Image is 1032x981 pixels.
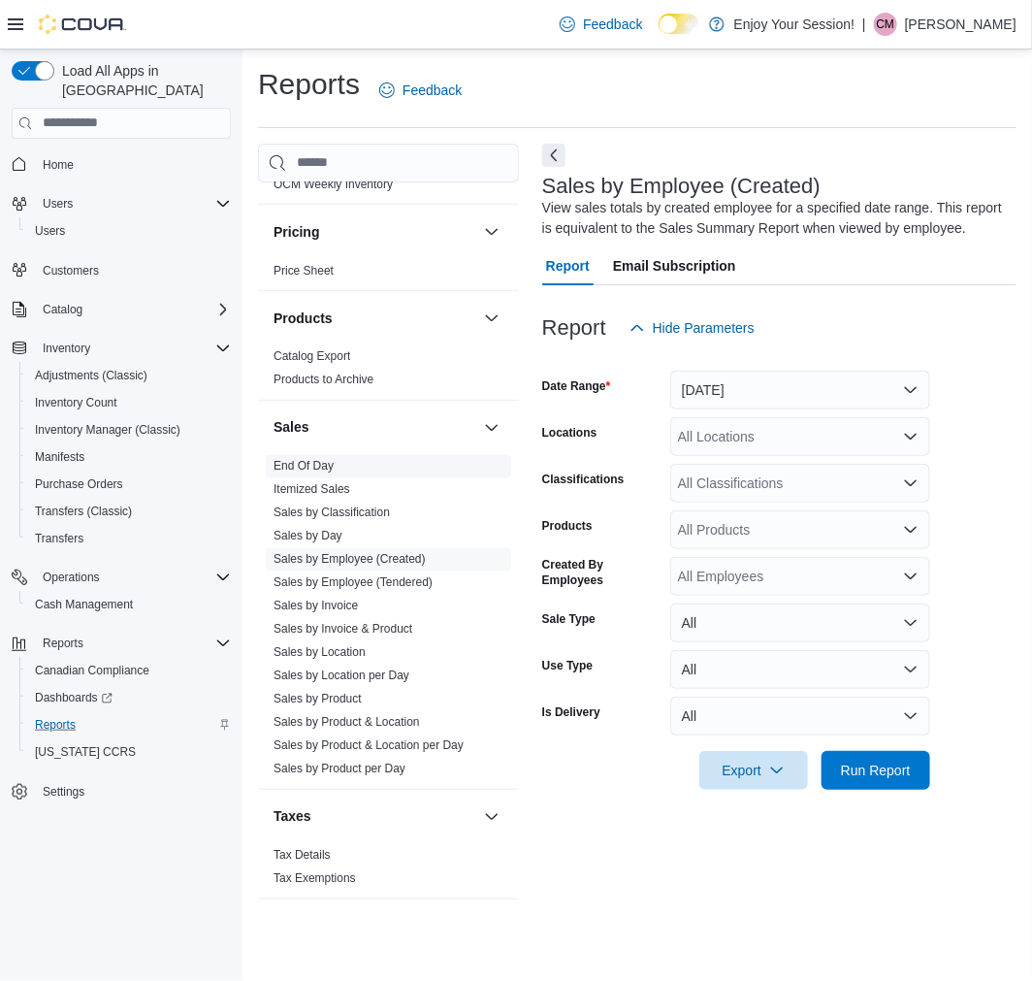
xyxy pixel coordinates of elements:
[35,476,123,492] span: Purchase Orders
[43,636,83,651] span: Reports
[43,157,74,173] span: Home
[27,418,231,441] span: Inventory Manager (Classic)
[35,298,231,321] span: Catalog
[35,744,136,760] span: [US_STATE] CCRS
[27,219,73,243] a: Users
[542,175,821,198] h3: Sales by Employee (Created)
[4,777,239,805] button: Settings
[274,807,311,827] h3: Taxes
[822,751,930,790] button: Run Report
[35,153,81,177] a: Home
[622,309,762,347] button: Hide Parameters
[274,309,476,328] button: Products
[43,196,73,212] span: Users
[19,591,239,618] button: Cash Management
[54,61,231,100] span: Load All Apps in [GEOGRAPHIC_DATA]
[19,738,239,766] button: [US_STATE] CCRS
[12,143,231,857] nav: Complex example
[27,686,231,709] span: Dashboards
[274,645,366,661] span: Sales by Location
[274,763,405,776] a: Sales by Product per Day
[39,15,126,34] img: Cova
[274,418,309,438] h3: Sales
[35,337,231,360] span: Inventory
[480,220,503,244] button: Pricing
[27,713,231,736] span: Reports
[480,805,503,829] button: Taxes
[35,780,92,803] a: Settings
[274,600,358,613] a: Sales by Invoice
[862,13,866,36] p: |
[274,263,334,278] span: Price Sheet
[19,657,239,684] button: Canadian Compliance
[27,500,231,523] span: Transfers (Classic)
[274,848,331,864] span: Tax Details
[19,471,239,498] button: Purchase Orders
[258,455,519,789] div: Sales
[274,670,409,683] a: Sales by Location per Day
[274,849,331,863] a: Tax Details
[35,566,231,589] span: Operations
[371,71,469,110] a: Feedback
[19,416,239,443] button: Inventory Manager (Classic)
[274,738,464,754] span: Sales by Product & Location per Day
[274,222,476,242] button: Pricing
[274,309,333,328] h3: Products
[35,337,98,360] button: Inventory
[542,611,596,627] label: Sale Type
[274,623,412,637] a: Sales by Invoice & Product
[274,507,390,520] a: Sales by Classification
[27,391,231,414] span: Inventory Count
[274,483,350,497] a: Itemized Sales
[35,779,231,803] span: Settings
[35,368,147,383] span: Adjustments (Classic)
[480,307,503,330] button: Products
[274,529,342,544] span: Sales by Day
[274,739,464,753] a: Sales by Product & Location per Day
[27,391,125,414] a: Inventory Count
[27,740,144,764] a: [US_STATE] CCRS
[258,844,519,899] div: Taxes
[659,34,660,35] span: Dark Mode
[43,784,84,800] span: Settings
[4,296,239,323] button: Catalog
[274,349,350,365] span: Catalog Export
[258,173,519,204] div: OCM
[27,364,231,387] span: Adjustments (Classic)
[670,604,930,642] button: All
[542,316,606,340] h3: Report
[27,740,231,764] span: Washington CCRS
[274,807,476,827] button: Taxes
[274,459,334,474] span: End Of Day
[27,659,231,682] span: Canadian Compliance
[19,362,239,389] button: Adjustments (Classic)
[403,81,462,100] span: Feedback
[35,192,81,215] button: Users
[35,632,91,655] button: Reports
[43,341,90,356] span: Inventory
[546,246,590,285] span: Report
[274,715,420,731] span: Sales by Product & Location
[27,593,231,616] span: Cash Management
[874,13,897,36] div: Carolina Manci Calderon
[274,553,426,567] a: Sales by Employee (Created)
[35,663,149,678] span: Canadian Compliance
[274,418,476,438] button: Sales
[480,416,503,440] button: Sales
[274,530,342,543] a: Sales by Day
[670,650,930,689] button: All
[27,500,140,523] a: Transfers (Classic)
[4,335,239,362] button: Inventory
[542,144,565,167] button: Next
[19,389,239,416] button: Inventory Count
[35,395,117,410] span: Inventory Count
[35,566,108,589] button: Operations
[35,152,231,177] span: Home
[274,177,393,192] span: OCM Weekly Inventory
[43,263,99,278] span: Customers
[35,298,90,321] button: Catalog
[542,557,662,588] label: Created By Employees
[274,762,405,777] span: Sales by Product per Day
[274,599,358,614] span: Sales by Invoice
[19,711,239,738] button: Reports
